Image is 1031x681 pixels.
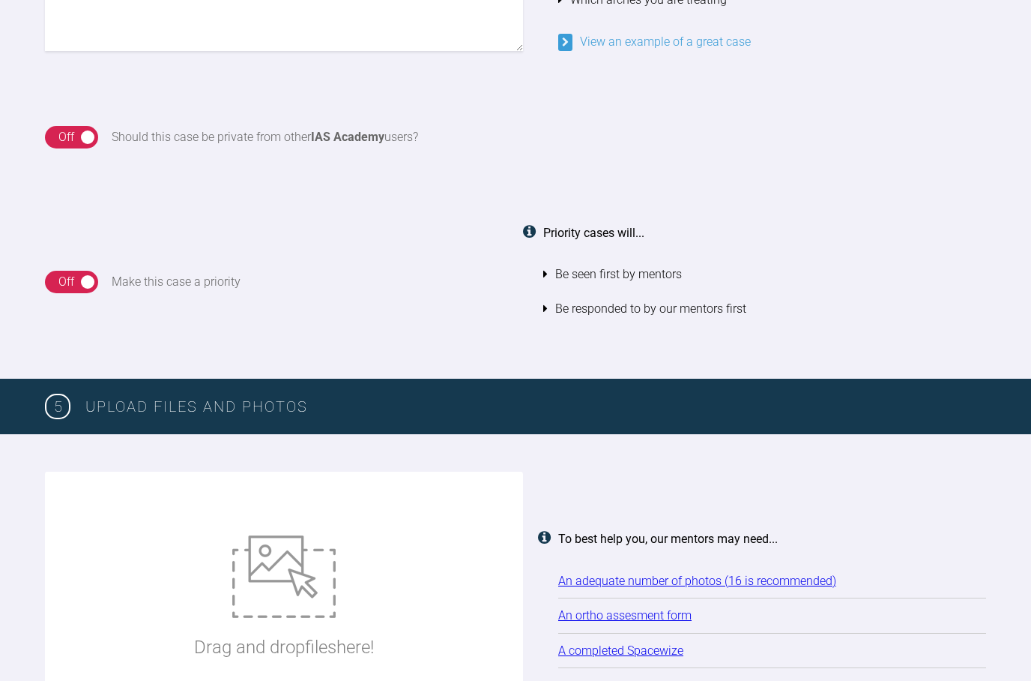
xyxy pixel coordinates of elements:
strong: Priority cases will... [543,226,644,240]
a: An ortho assesment form [558,608,692,622]
a: View an example of a great case [558,34,751,49]
span: 5 [45,394,70,419]
h3: Upload Files and Photos [85,394,986,418]
div: Make this case a priority [112,272,241,292]
a: A completed Spacewize [558,643,683,658]
a: An adequate number of photos (16 is recommended) [558,574,836,588]
li: Be responded to by our mentors first [543,292,986,326]
div: Should this case be private from other users? [112,127,418,147]
strong: IAS Academy [311,130,384,144]
div: Off [58,272,74,292]
strong: To best help you, our mentors may need... [558,532,778,546]
p: Drag and drop files here! [194,633,374,661]
div: Off [58,127,74,147]
li: Be seen first by mentors [543,257,986,292]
